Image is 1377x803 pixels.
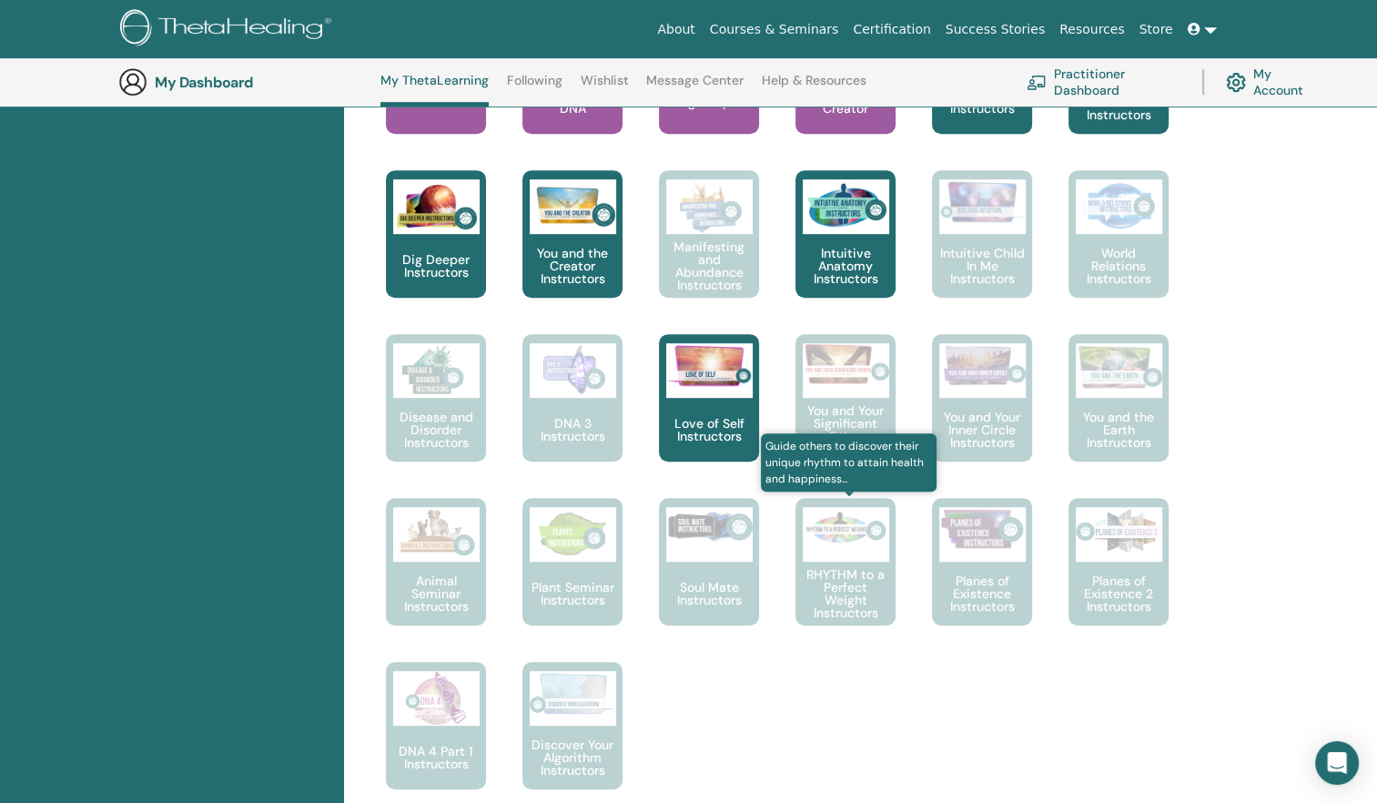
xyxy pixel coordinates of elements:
a: Planes of Existence 2 Instructors Planes of Existence 2 Instructors [1068,498,1169,662]
img: World Relations Instructors [1076,179,1162,234]
p: You and the Earth Instructors [1068,411,1169,449]
img: cog.svg [1226,68,1246,97]
p: Soul Mate Instructors [659,581,759,606]
p: Intuitive Anatomy Instructors [795,247,896,285]
p: Planes of Existence Instructors [932,574,1032,613]
a: Help & Resources [762,73,866,102]
p: Dig Deeper Instructors [386,253,486,279]
a: Intuitive Child In Me Instructors Intuitive Child In Me Instructors [932,170,1032,334]
img: You and Your Significant Other Instructors [803,343,889,384]
span: Guide others to discover their unique rhythm to attain health and happiness... [761,433,937,492]
p: Advanced DNA Instructors [1068,83,1169,121]
img: Love of Self Instructors [666,343,753,388]
a: Practitioner Dashboard [1027,62,1180,102]
a: Message Center [646,73,744,102]
p: Love of Self Instructors [659,417,759,442]
img: Animal Seminar Instructors [393,507,480,562]
p: Disease and Disorder Instructors [386,411,486,449]
a: Love of Self Instructors Love of Self Instructors [659,334,759,498]
a: Disease and Disorder Instructors Disease and Disorder Instructors [386,334,486,498]
a: Wishlist [581,73,629,102]
a: My Account [1226,62,1318,102]
a: Courses & Seminars [703,13,846,46]
a: About [650,13,702,46]
img: Disease and Disorder Instructors [393,343,480,398]
img: You and the Creator Instructors [530,179,616,234]
p: You and Your Significant Other Instructors [795,404,896,455]
a: Intuitive Anatomy Instructors Intuitive Anatomy Instructors [795,170,896,334]
img: Plant Seminar Instructors [530,507,616,562]
p: Manifesting and Abundance Instructors [659,240,759,291]
img: Intuitive Child In Me Instructors [939,179,1026,224]
img: RHYTHM to a Perfect Weight Instructors [803,507,889,550]
a: Store [1132,13,1180,46]
img: DNA 3 Instructors [530,343,616,398]
p: Basic DNA Instructors [932,89,1032,115]
a: You and the Creator Instructors You and the Creator Instructors [522,170,623,334]
a: Certification [845,13,937,46]
a: Planes of Existence Instructors Planes of Existence Instructors [932,498,1032,662]
a: World Relations Instructors World Relations Instructors [1068,170,1169,334]
p: Animal Seminar Instructors [386,574,486,613]
img: generic-user-icon.jpg [118,67,147,97]
a: Dig Deeper Instructors Dig Deeper Instructors [386,170,486,334]
p: Intuitive Child In Me Instructors [932,247,1032,285]
div: Open Intercom Messenger [1315,741,1359,785]
a: DNA 3 Instructors DNA 3 Instructors [522,334,623,498]
img: logo.png [120,9,338,50]
a: Resources [1052,13,1132,46]
p: You and Your Inner Circle Instructors [932,411,1032,449]
a: Guide others to discover their unique rhythm to attain health and happiness... RHYTHM to a Perfec... [795,498,896,662]
img: You and the Earth Instructors [1076,343,1162,391]
a: Animal Seminar Instructors Animal Seminar Instructors [386,498,486,662]
img: Manifesting and Abundance Instructors [666,179,753,234]
img: Planes of Existence 2 Instructors [1076,507,1162,555]
img: Dig Deeper Instructors [393,179,480,234]
p: Planes of Existence 2 Instructors [1068,574,1169,613]
a: Following [507,73,562,102]
a: You and Your Inner Circle Instructors You and Your Inner Circle Instructors [932,334,1032,498]
p: DNA 4 Part 1 Instructors [386,745,486,770]
a: You and the Earth Instructors You and the Earth Instructors [1068,334,1169,498]
p: World Relations Instructors [1068,247,1169,285]
a: Soul Mate Instructors Soul Mate Instructors [659,498,759,662]
a: You and Your Significant Other Instructors You and Your Significant Other Instructors [795,334,896,498]
a: Manifesting and Abundance Instructors Manifesting and Abundance Instructors [659,170,759,334]
a: My ThetaLearning [380,73,489,107]
img: Planes of Existence Instructors [939,507,1026,552]
img: DNA 4 Part 1 Instructors [393,671,480,726]
h3: My Dashboard [155,74,337,91]
p: Discover Your Algorithm Instructors [522,738,623,777]
p: DNA 3 Instructors [522,417,623,442]
a: Plant Seminar Instructors Plant Seminar Instructors [522,498,623,662]
img: You and Your Inner Circle Instructors [939,343,1026,387]
p: RHYTHM to a Perfect Weight Instructors [795,568,896,619]
p: You and the Creator Instructors [522,247,623,285]
a: Success Stories [938,13,1052,46]
img: chalkboard-teacher.svg [1027,75,1047,89]
img: Intuitive Anatomy Instructors [803,179,889,234]
img: Soul Mate Instructors [666,507,753,545]
img: Discover Your Algorithm Instructors [530,671,616,715]
p: Plant Seminar Instructors [522,581,623,606]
